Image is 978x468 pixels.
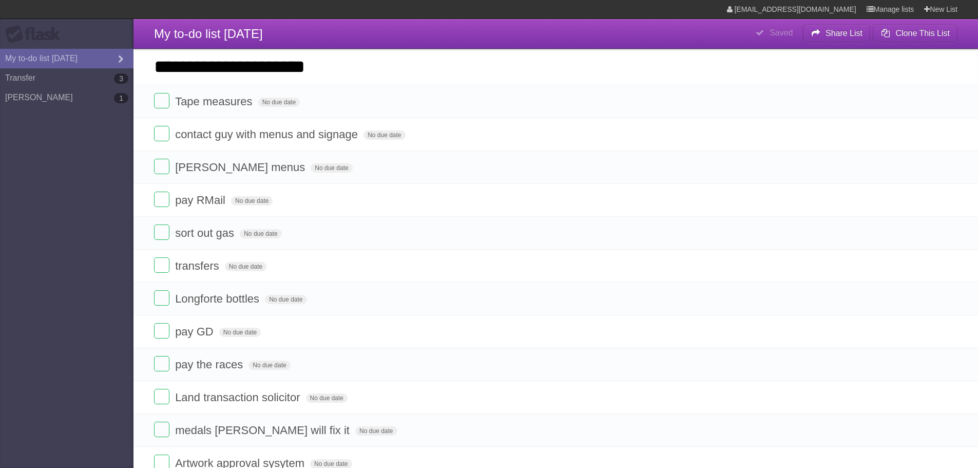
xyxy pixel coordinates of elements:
span: pay the races [175,358,245,371]
span: Tape measures [175,95,255,108]
span: No due date [355,426,397,436]
label: Done [154,323,169,339]
b: Saved [770,28,793,37]
label: Done [154,356,169,371]
span: No due date [265,295,306,304]
span: [PERSON_NAME] menus [175,161,308,174]
label: Done [154,290,169,306]
span: sort out gas [175,227,237,239]
span: No due date [225,262,266,271]
label: Done [154,126,169,141]
b: Share List [826,29,862,38]
span: No due date [231,196,273,205]
label: Done [154,257,169,273]
span: No due date [311,163,352,173]
label: Done [154,389,169,404]
button: Clone This List [873,24,957,43]
b: 1 [114,93,128,103]
label: Done [154,224,169,240]
span: No due date [363,130,405,140]
span: My to-do list [DATE] [154,27,263,41]
span: transfers [175,259,222,272]
span: No due date [240,229,281,238]
span: No due date [306,394,348,403]
span: Longforte bottles [175,292,262,305]
span: medals [PERSON_NAME] will fix it [175,424,352,437]
button: Share List [803,24,871,43]
b: 3 [114,73,128,84]
span: contact guy with menus and signage [175,128,360,141]
span: No due date [219,328,261,337]
span: Land transaction solicitor [175,391,302,404]
span: No due date [248,361,290,370]
label: Done [154,192,169,207]
label: Done [154,159,169,174]
label: Done [154,93,169,108]
label: Done [154,422,169,437]
b: Clone This List [895,29,950,38]
span: No due date [258,98,300,107]
span: pay RMail [175,194,228,207]
span: pay GD [175,325,216,338]
div: Flask [5,25,67,44]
